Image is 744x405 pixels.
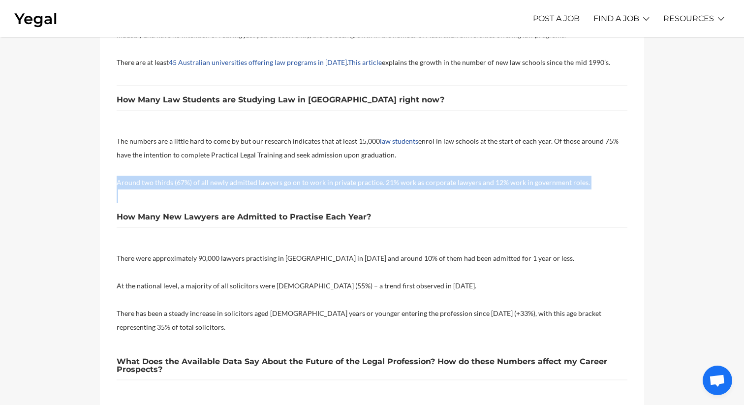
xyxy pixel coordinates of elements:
b: How Many New Lawyers are Admitted to Practise Each Year? [117,212,371,221]
a: RESOURCES [663,5,714,32]
b: What Does the Available Data Say About the Future of the Legal Profession? How do these Numbers a... [117,357,607,374]
p: There were approximately 90,000 lawyers practising in [GEOGRAPHIC_DATA] in [DATE] and around 10% ... [117,251,627,265]
a: FIND A JOB [593,5,639,32]
a: This article [348,58,382,66]
p: There has been a steady increase in solicitors aged [DEMOGRAPHIC_DATA] years or younger entering ... [117,307,627,334]
p: There are at least . explains the growth in the number of new law schools since the mid 1990’s. [117,56,627,69]
div: Open chat [703,366,732,395]
p: Around two thirds (67%) of all newly admitted lawyers go on to work in private practice. 21% work... [117,176,627,189]
a: 45 Australian universities offering law programs in [DATE] [169,58,347,66]
b: How Many Law Students are Studying Law in [GEOGRAPHIC_DATA] right now? [117,95,444,104]
p: The numbers are a little hard to come by but our research indicates that at least 15,000 enrol in... [117,134,627,162]
a: law students [380,137,418,145]
a: POST A JOB [533,5,580,32]
p: At the national level, a majority of all solicitors were [DEMOGRAPHIC_DATA] (55%) – a trend first... [117,279,627,293]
